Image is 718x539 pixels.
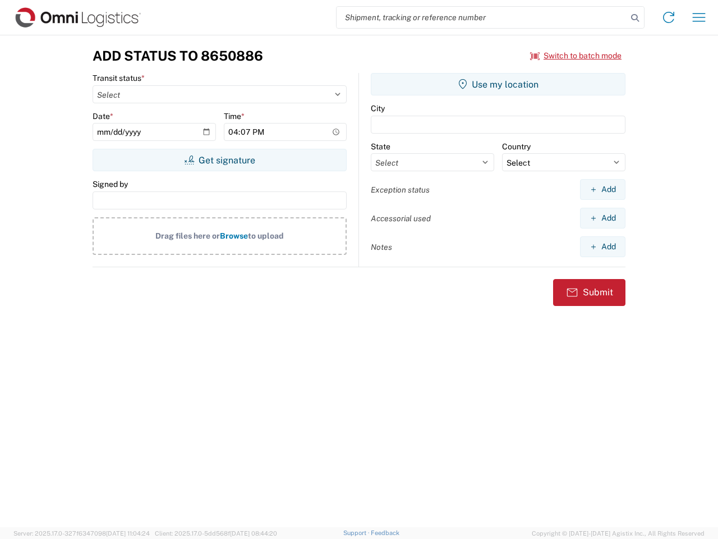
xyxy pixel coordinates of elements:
[343,529,371,536] a: Support
[106,530,150,537] span: [DATE] 11:04:24
[371,73,625,95] button: Use my location
[371,213,431,223] label: Accessorial used
[371,529,399,536] a: Feedback
[532,528,705,538] span: Copyright © [DATE]-[DATE] Agistix Inc., All Rights Reserved
[371,141,390,152] label: State
[230,530,277,537] span: [DATE] 08:44:20
[93,48,263,64] h3: Add Status to 8650886
[371,185,430,195] label: Exception status
[553,279,625,306] button: Submit
[93,73,145,83] label: Transit status
[224,111,245,121] label: Time
[155,530,277,537] span: Client: 2025.17.0-5dd568f
[371,103,385,113] label: City
[580,208,625,229] button: Add
[530,47,622,65] button: Switch to batch mode
[502,141,531,152] label: Country
[580,236,625,257] button: Add
[13,530,150,537] span: Server: 2025.17.0-327f6347098
[93,179,128,189] label: Signed by
[580,179,625,200] button: Add
[371,242,392,252] label: Notes
[93,149,347,171] button: Get signature
[155,231,220,240] span: Drag files here or
[248,231,284,240] span: to upload
[93,111,113,121] label: Date
[337,7,627,28] input: Shipment, tracking or reference number
[220,231,248,240] span: Browse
